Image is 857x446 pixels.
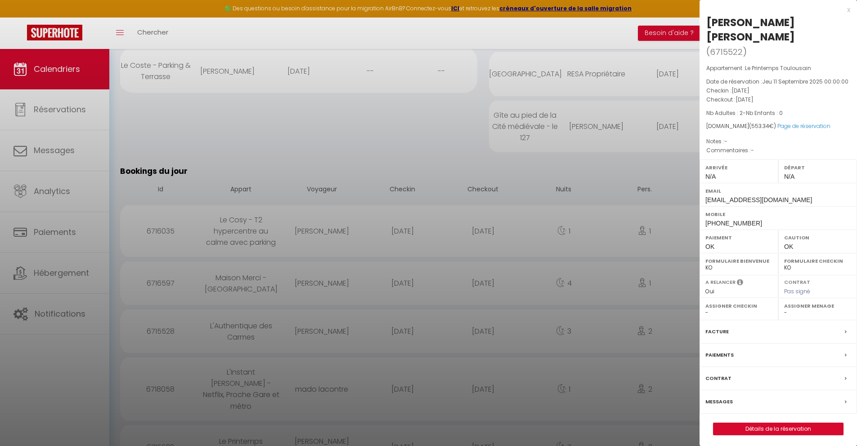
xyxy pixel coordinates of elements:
label: Arrivée [705,163,772,172]
label: Assigner Checkin [705,301,772,310]
label: A relancer [705,278,736,286]
label: Départ [784,163,851,172]
a: Détails de la réservation [713,423,843,435]
label: Paiement [705,233,772,242]
label: Messages [705,397,733,406]
label: Mobile [705,210,851,219]
button: Ouvrir le widget de chat LiveChat [7,4,34,31]
span: [PHONE_NUMBER] [705,220,762,227]
label: Assigner Menage [784,301,851,310]
span: ( ) [706,45,747,58]
a: Page de réservation [777,122,830,130]
span: Le Printemps Toulousain [745,64,811,72]
span: 553.34 [751,122,769,130]
span: - [724,137,727,145]
span: [DATE] [731,87,749,94]
span: Nb Enfants : 0 [746,109,783,117]
p: Appartement : [706,64,850,73]
label: Facture [705,327,729,336]
span: 6715522 [710,46,743,57]
label: Paiements [705,350,734,360]
p: - [706,109,850,118]
label: Contrat [784,278,810,284]
p: Date de réservation : [706,77,850,86]
label: Contrat [705,374,731,383]
span: [DATE] [736,96,754,103]
p: Notes : [706,137,850,146]
span: N/A [705,173,716,180]
span: - [751,146,754,154]
span: N/A [784,173,794,180]
label: Formulaire Checkin [784,256,851,265]
div: [PERSON_NAME] [PERSON_NAME] [706,15,850,44]
label: Formulaire Bienvenue [705,256,772,265]
span: ( €) [749,122,776,130]
span: OK [705,243,714,250]
label: Email [705,186,851,195]
label: Caution [784,233,851,242]
p: Commentaires : [706,146,850,155]
button: Détails de la réservation [713,423,844,435]
div: x [700,4,850,15]
i: Sélectionner OUI si vous souhaiter envoyer les séquences de messages post-checkout [737,278,743,288]
p: Checkout : [706,95,850,104]
div: [DOMAIN_NAME] [706,122,850,131]
span: Jeu 11 Septembre 2025 00:00:00 [762,78,848,85]
p: Checkin : [706,86,850,95]
span: OK [784,243,793,250]
span: [EMAIL_ADDRESS][DOMAIN_NAME] [705,196,812,203]
span: Pas signé [784,287,810,295]
span: Nb Adultes : 2 [706,109,743,117]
